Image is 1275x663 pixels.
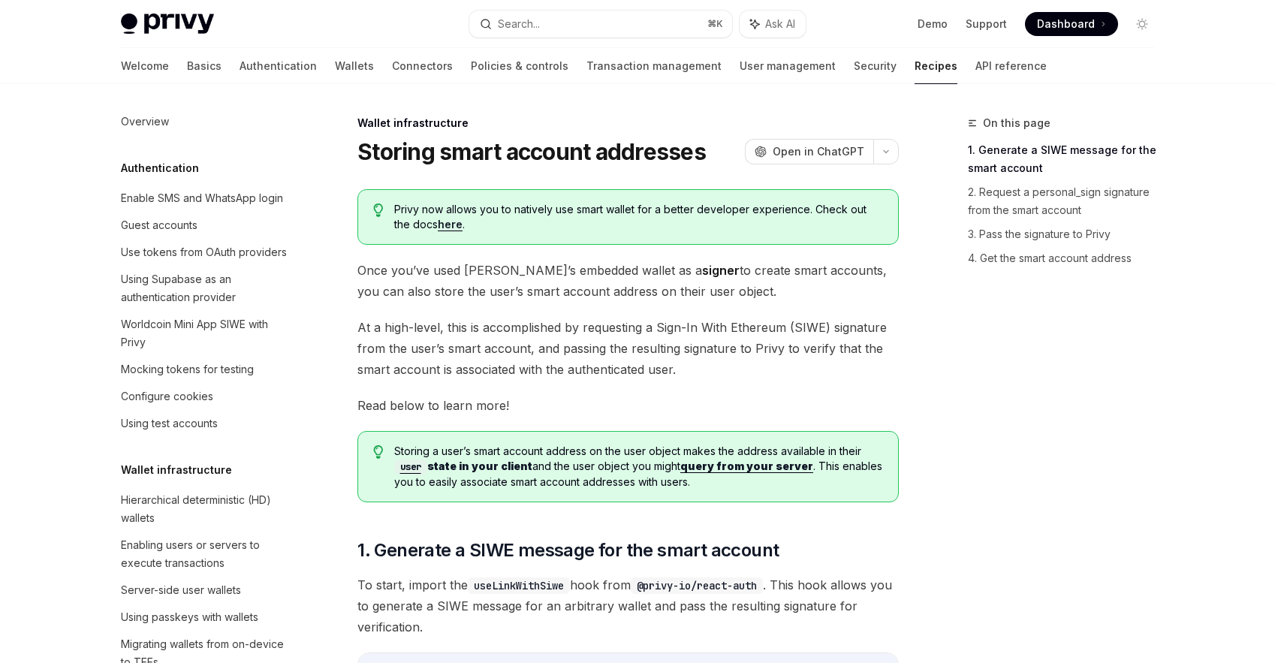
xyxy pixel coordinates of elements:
a: 1. Generate a SIWE message for the smart account [968,138,1166,180]
code: user [394,460,427,475]
a: Basics [187,48,222,84]
a: query from your server [680,460,813,473]
h5: Wallet infrastructure [121,461,232,479]
div: Using passkeys with wallets [121,608,258,626]
a: Hierarchical deterministic (HD) wallets [109,487,301,532]
span: 1. Generate a SIWE message for the smart account [357,538,779,562]
a: Enable SMS and WhatsApp login [109,185,301,212]
a: Overview [109,108,301,135]
span: On this page [983,114,1050,132]
button: Open in ChatGPT [745,139,873,164]
img: light logo [121,14,214,35]
h5: Authentication [121,159,199,177]
a: 3. Pass the signature to Privy [968,222,1166,246]
span: Once you’ve used [PERSON_NAME]’s embedded wallet as a to create smart accounts, you can also stor... [357,260,899,302]
a: Enabling users or servers to execute transactions [109,532,301,577]
a: Use tokens from OAuth providers [109,239,301,266]
strong: signer [702,263,740,278]
a: API reference [975,48,1047,84]
h1: Storing smart account addresses [357,138,706,165]
a: here [438,218,463,231]
a: Recipes [915,48,957,84]
a: Security [854,48,897,84]
span: Storing a user’s smart account address on the user object makes the address available in their an... [394,444,883,490]
div: Overview [121,113,169,131]
a: Wallets [335,48,374,84]
button: Search...⌘K [469,11,732,38]
div: Using test accounts [121,414,218,432]
div: Server-side user wallets [121,581,241,599]
span: Privy now allows you to natively use smart wallet for a better developer experience. Check out th... [394,202,883,232]
a: 2. Request a personal_sign signature from the smart account [968,180,1166,222]
code: useLinkWithSiwe [468,577,570,594]
div: Hierarchical deterministic (HD) wallets [121,491,292,527]
a: Transaction management [586,48,722,84]
a: Configure cookies [109,383,301,410]
svg: Tip [373,445,384,459]
svg: Tip [373,203,384,217]
span: Open in ChatGPT [773,144,864,159]
a: Connectors [392,48,453,84]
span: ⌘ K [707,18,723,30]
a: Using Supabase as an authentication provider [109,266,301,311]
div: Mocking tokens for testing [121,360,254,378]
a: 4. Get the smart account address [968,246,1166,270]
a: Guest accounts [109,212,301,239]
span: Read below to learn more! [357,395,899,416]
a: Support [966,17,1007,32]
b: state in your client [394,460,532,472]
a: userstate in your client [394,460,532,472]
a: Worldcoin Mini App SIWE with Privy [109,311,301,356]
span: Dashboard [1037,17,1095,32]
div: Search... [498,15,540,33]
code: @privy-io/react-auth [631,577,763,594]
button: Ask AI [740,11,806,38]
div: Enabling users or servers to execute transactions [121,536,292,572]
div: Worldcoin Mini App SIWE with Privy [121,315,292,351]
span: At a high-level, this is accomplished by requesting a Sign-In With Ethereum (SIWE) signature from... [357,317,899,380]
div: Using Supabase as an authentication provider [121,270,292,306]
a: Demo [918,17,948,32]
a: Using test accounts [109,410,301,437]
span: To start, import the hook from . This hook allows you to generate a SIWE message for an arbitrary... [357,574,899,637]
a: User management [740,48,836,84]
a: Server-side user wallets [109,577,301,604]
div: Wallet infrastructure [357,116,899,131]
button: Toggle dark mode [1130,12,1154,36]
div: Configure cookies [121,387,213,405]
span: Ask AI [765,17,795,32]
a: Dashboard [1025,12,1118,36]
a: Policies & controls [471,48,568,84]
a: Authentication [240,48,317,84]
div: Guest accounts [121,216,197,234]
div: Enable SMS and WhatsApp login [121,189,283,207]
b: query from your server [680,460,813,472]
a: Welcome [121,48,169,84]
div: Use tokens from OAuth providers [121,243,287,261]
a: Mocking tokens for testing [109,356,301,383]
a: Using passkeys with wallets [109,604,301,631]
